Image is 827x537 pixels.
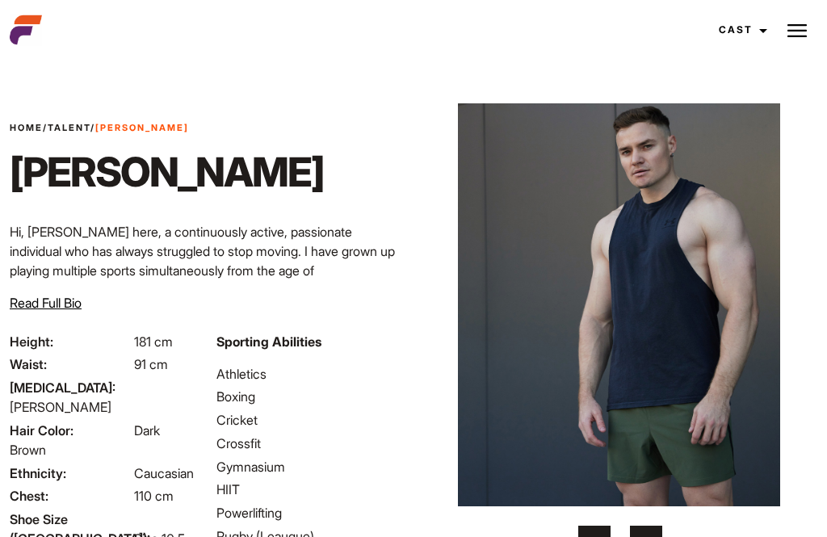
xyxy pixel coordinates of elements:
[10,486,131,506] span: Chest:
[704,8,777,52] a: Cast
[134,356,168,372] span: 91 cm
[216,434,404,453] li: Crossfit
[10,295,82,311] span: Read Full Bio
[216,334,321,350] strong: Sporting Abilities
[451,103,787,506] img: xadvaadv
[10,399,111,415] span: [PERSON_NAME]
[216,387,404,406] li: Boxing
[134,334,173,350] span: 181 cm
[10,293,82,313] button: Read Full Bio
[10,332,131,351] span: Height:
[216,503,404,522] li: Powerlifting
[216,457,404,476] li: Gymnasium
[10,421,131,440] span: Hair Color:
[134,488,174,504] span: 110 cm
[10,121,189,135] span: / /
[10,378,131,397] span: [MEDICAL_DATA]:
[216,480,404,499] li: HIIT
[10,122,43,133] a: Home
[95,122,189,133] strong: [PERSON_NAME]
[216,364,404,384] li: Athletics
[134,465,194,481] span: Caucasian
[10,464,131,483] span: Ethnicity:
[10,355,131,374] span: Waist:
[787,21,807,40] img: Burger icon
[10,148,324,196] h1: [PERSON_NAME]
[216,410,404,430] li: Cricket
[48,122,90,133] a: Talent
[10,222,404,416] p: Hi, [PERSON_NAME] here, a continuously active, passionate individual who has always struggled to ...
[10,422,160,458] span: Dark Brown
[10,14,42,46] img: cropped-aefm-brand-fav-22-square.png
